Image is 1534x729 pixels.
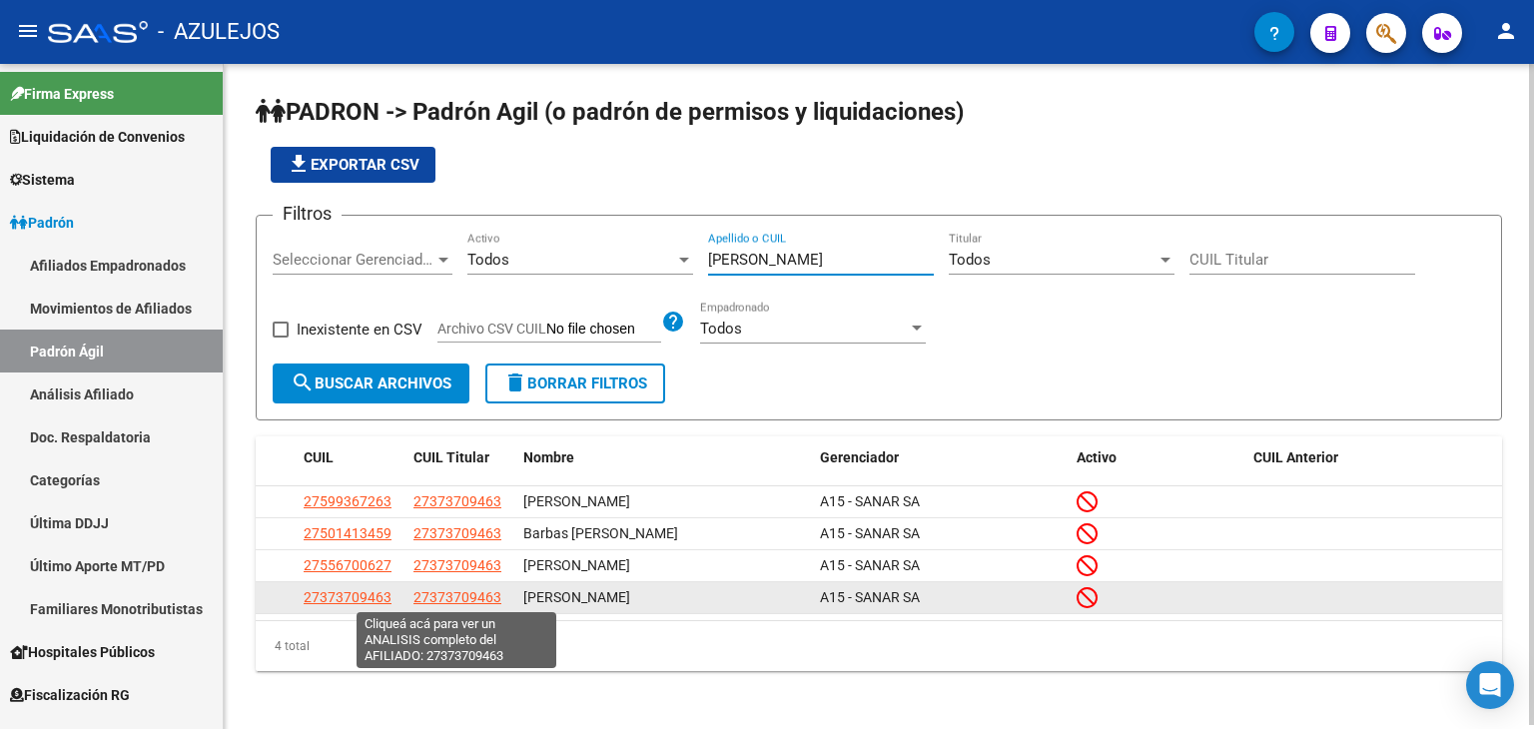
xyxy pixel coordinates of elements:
[820,525,920,541] span: A15 - SANAR SA
[287,152,311,176] mat-icon: file_download
[661,310,685,334] mat-icon: help
[158,10,280,54] span: - AZULEJOS
[297,318,422,342] span: Inexistente en CSV
[949,251,991,269] span: Todos
[467,251,509,269] span: Todos
[413,525,501,541] span: 27373709463
[1253,449,1338,465] span: CUIL Anterior
[405,436,515,479] datatable-header-cell: CUIL Titular
[296,436,405,479] datatable-header-cell: CUIL
[256,621,1502,671] div: 4 total
[10,641,155,663] span: Hospitales Públicos
[413,449,489,465] span: CUIL Titular
[10,684,130,706] span: Fiscalización RG
[287,156,419,174] span: Exportar CSV
[820,589,920,605] span: A15 - SANAR SA
[291,374,451,392] span: Buscar Archivos
[503,374,647,392] span: Borrar Filtros
[523,557,630,573] span: [PERSON_NAME]
[413,493,501,509] span: 27373709463
[273,200,342,228] h3: Filtros
[273,251,434,269] span: Seleccionar Gerenciador
[523,493,630,509] span: [PERSON_NAME]
[1494,19,1518,43] mat-icon: person
[1069,436,1245,479] datatable-header-cell: Activo
[273,364,469,403] button: Buscar Archivos
[304,589,391,605] span: 27373709463
[304,557,391,573] span: 27556700627
[413,589,501,605] span: 27373709463
[256,98,964,126] span: PADRON -> Padrón Agil (o padrón de permisos y liquidaciones)
[16,19,40,43] mat-icon: menu
[523,589,630,605] span: [PERSON_NAME]
[10,126,185,148] span: Liquidación de Convenios
[304,525,391,541] span: 27501413459
[1245,436,1502,479] datatable-header-cell: CUIL Anterior
[271,147,435,183] button: Exportar CSV
[413,557,501,573] span: 27373709463
[503,370,527,394] mat-icon: delete
[1466,661,1514,709] div: Open Intercom Messenger
[10,83,114,105] span: Firma Express
[515,436,812,479] datatable-header-cell: Nombre
[523,449,574,465] span: Nombre
[523,525,678,541] span: Barbas [PERSON_NAME]
[304,449,334,465] span: CUIL
[291,370,315,394] mat-icon: search
[10,169,75,191] span: Sistema
[820,557,920,573] span: A15 - SANAR SA
[820,449,899,465] span: Gerenciador
[700,320,742,338] span: Todos
[1077,449,1117,465] span: Activo
[304,493,391,509] span: 27599367263
[546,321,661,339] input: Archivo CSV CUIL
[820,493,920,509] span: A15 - SANAR SA
[10,212,74,234] span: Padrón
[437,321,546,337] span: Archivo CSV CUIL
[485,364,665,403] button: Borrar Filtros
[812,436,1069,479] datatable-header-cell: Gerenciador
